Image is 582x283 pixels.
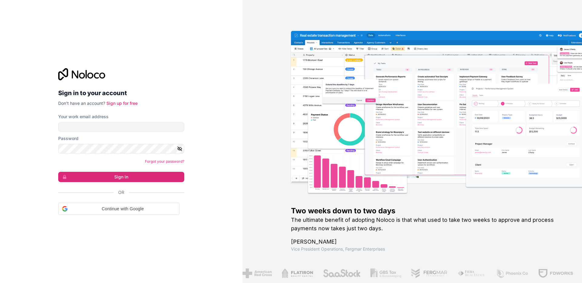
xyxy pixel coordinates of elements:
[58,172,184,182] button: Sign in
[58,122,184,132] input: Email address
[106,101,138,106] a: Sign up for free
[58,144,184,154] input: Password
[411,268,448,278] img: /assets/fergmar-CudnrXN5.png
[538,268,574,278] img: /assets/fdworks-Bi04fVtw.png
[58,203,179,215] div: Continue with Google
[58,135,79,141] label: Password
[145,159,184,164] a: Forgot your password?
[291,238,563,246] h1: [PERSON_NAME]
[58,114,109,120] label: Your work email address
[291,216,563,233] h2: The ultimate benefit of adopting Noloco is that what used to take two weeks to approve and proces...
[291,246,563,252] h1: Vice President Operations , Fergmar Enterprises
[457,268,486,278] img: /assets/fiera-fwj2N5v4.png
[70,206,176,212] span: Continue with Google
[370,268,401,278] img: /assets/gbstax-C-GtDUiK.png
[291,206,563,216] h1: Two weeks down to two days
[58,101,105,106] span: Don't have an account?
[118,189,124,195] span: Or
[496,268,528,278] img: /assets/phoenix-BREaitsQ.png
[282,268,313,278] img: /assets/flatiron-C8eUkumj.png
[58,88,184,98] h2: Sign in to your account
[242,268,272,278] img: /assets/american-red-cross-BAupjrZR.png
[323,268,361,278] img: /assets/saastock-C6Zbiodz.png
